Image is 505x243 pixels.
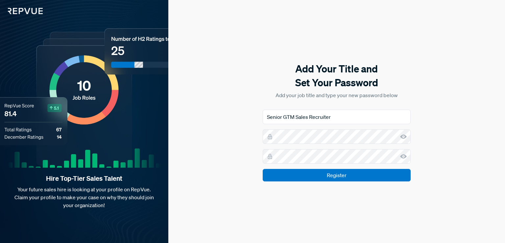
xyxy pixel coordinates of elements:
[263,91,411,99] p: Add your job title and type your new password below
[11,174,158,183] strong: Hire Top-Tier Sales Talent
[263,110,411,124] input: Job Title
[263,169,411,181] input: Register
[263,62,411,90] h5: Add Your Title and Set Your Password
[11,185,158,209] p: Your future sales hire is looking at your profile on RepVue. Claim your profile to make your case...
